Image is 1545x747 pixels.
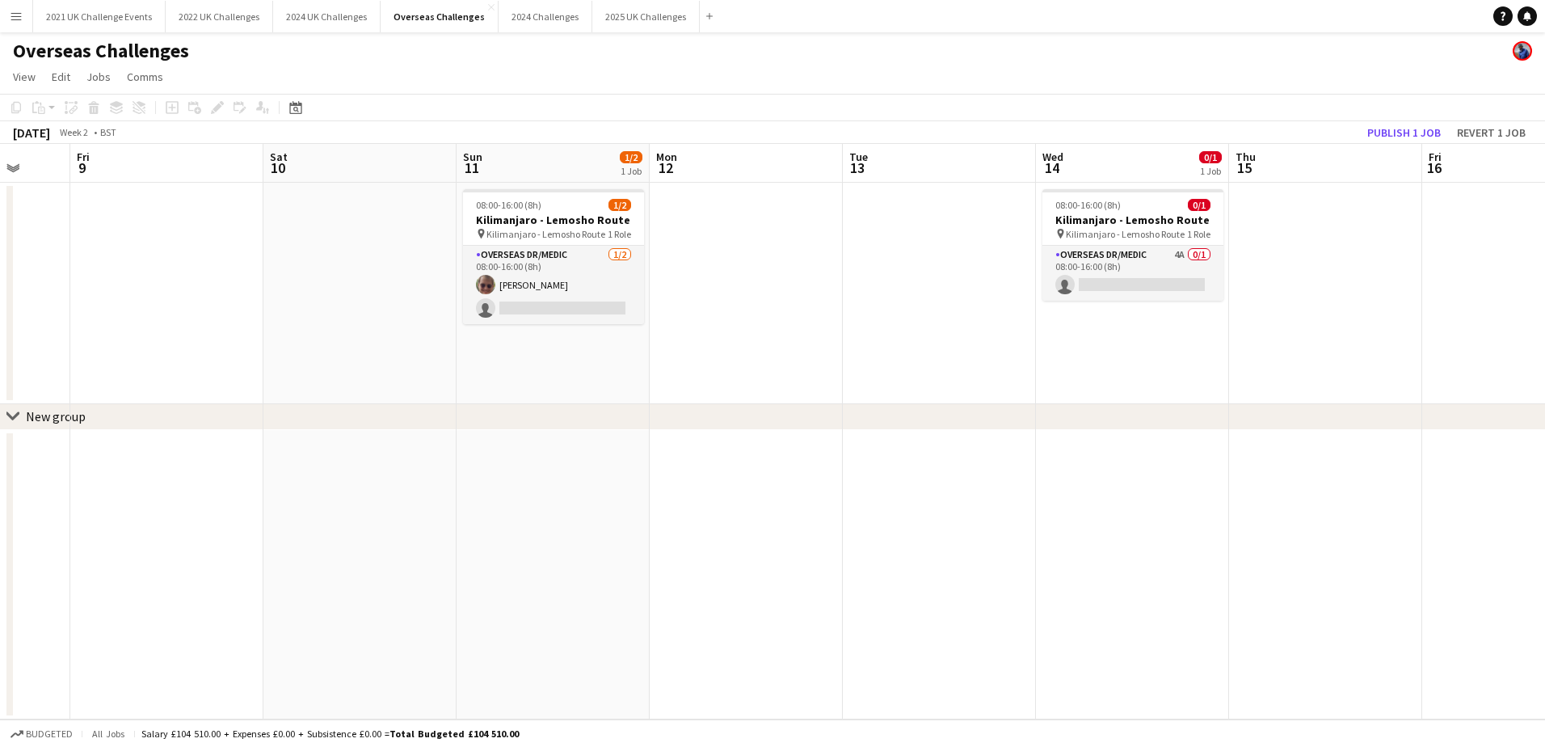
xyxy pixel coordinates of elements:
[45,66,77,87] a: Edit
[89,728,128,740] span: All jobs
[127,70,163,84] span: Comms
[381,1,499,32] button: Overseas Challenges
[52,70,70,84] span: Edit
[13,70,36,84] span: View
[26,408,86,424] div: New group
[26,728,73,740] span: Budgeted
[166,1,273,32] button: 2022 UK Challenges
[86,70,111,84] span: Jobs
[6,66,42,87] a: View
[120,66,170,87] a: Comms
[1513,41,1532,61] app-user-avatar: Andy Baker
[592,1,700,32] button: 2025 UK Challenges
[13,124,50,141] div: [DATE]
[1450,122,1532,143] button: Revert 1 job
[100,126,116,138] div: BST
[13,39,189,63] h1: Overseas Challenges
[8,725,75,743] button: Budgeted
[33,1,166,32] button: 2021 UK Challenge Events
[1361,122,1447,143] button: Publish 1 job
[80,66,117,87] a: Jobs
[141,728,519,740] div: Salary £104 510.00 + Expenses £0.00 + Subsistence £0.00 =
[499,1,592,32] button: 2024 Challenges
[53,126,94,138] span: Week 2
[389,728,519,740] span: Total Budgeted £104 510.00
[273,1,381,32] button: 2024 UK Challenges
